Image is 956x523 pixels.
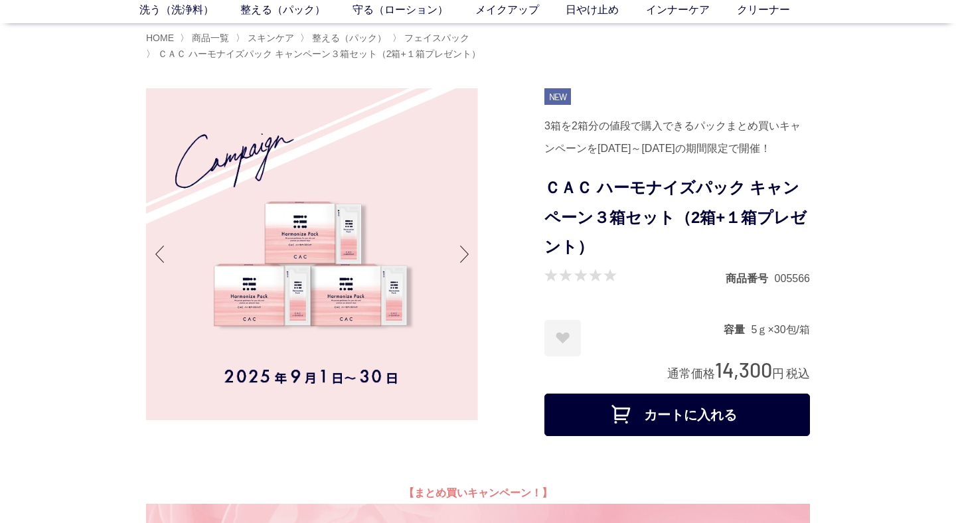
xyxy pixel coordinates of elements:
[146,88,478,420] img: ＣＡＣ ハーモナイズパック キャンペーン３箱セット（2箱+１箱プレゼント）
[309,33,386,43] a: 整える（パック）
[715,357,772,382] span: 14,300
[189,33,229,43] a: 商品一覧
[353,1,475,17] a: 守る（ローション）
[146,48,484,60] li: 〉
[236,32,297,44] li: 〉
[312,33,386,43] span: 整える（パック）
[155,48,481,59] a: ＣＡＣ ハーモナイズパック キャンペーン３箱セット（2箱+１箱プレゼント）
[772,367,784,380] span: 円
[566,1,646,17] a: 日やけ止め
[775,271,810,285] dd: 005566
[139,1,241,17] a: 洗う（洗浄料）
[392,32,473,44] li: 〉
[544,173,810,262] h1: ＣＡＣ ハーモナイズパック キャンペーン３箱セット（2箱+１箱プレゼント）
[404,33,469,43] span: フェイスパック
[544,320,581,356] a: お気に入りに登録する
[724,323,752,336] dt: 容量
[192,33,229,43] span: 商品一覧
[544,394,810,436] button: カートに入れる
[544,115,810,160] div: 3箱を2箱分の値段で購入できるパックまとめ買いキャンペーンを[DATE]～[DATE]の期間限定で開催！
[752,323,810,336] dd: 5ｇ×30包/箱
[180,32,232,44] li: 〉
[646,1,737,17] a: インナーケア
[248,33,294,43] span: スキンケア
[667,367,715,380] span: 通常価格
[146,483,810,504] p: 【まとめ買いキャンペーン！】
[240,1,353,17] a: 整える（パック）
[402,33,469,43] a: フェイスパック
[786,367,810,380] span: 税込
[146,33,174,43] a: HOME
[158,48,481,59] span: ＣＡＣ ハーモナイズパック キャンペーン３箱セット（2箱+１箱プレゼント）
[245,33,294,43] a: スキンケア
[726,271,775,285] dt: 商品番号
[475,1,566,17] a: メイクアップ
[737,1,817,17] a: クリーナー
[544,88,571,106] li: NEW
[300,32,390,44] li: 〉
